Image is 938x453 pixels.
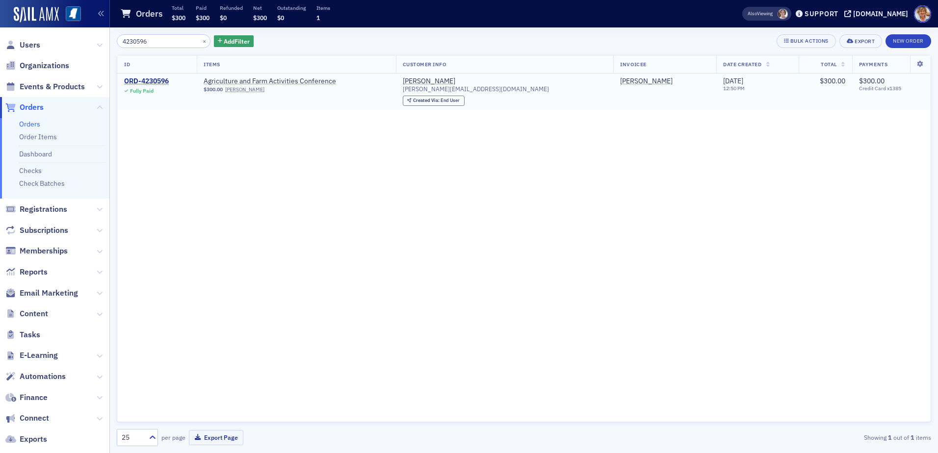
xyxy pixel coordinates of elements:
div: Showing out of items [667,433,931,442]
span: [PERSON_NAME][EMAIL_ADDRESS][DOMAIN_NAME] [403,85,549,93]
a: Checks [19,166,42,175]
span: 1 [316,14,320,22]
span: Total [821,61,837,68]
span: Payments [859,61,887,68]
span: Users [20,40,40,50]
a: View Homepage [59,6,81,23]
span: $0 [220,14,227,22]
a: Automations [5,371,66,382]
button: × [200,36,209,45]
span: ID [124,61,130,68]
a: Content [5,308,48,319]
div: Created Via: End User [403,96,465,106]
span: Mitt Wardlaw [620,77,709,86]
a: Users [5,40,40,50]
span: $300 [172,14,185,22]
a: Registrations [5,204,67,215]
a: Agriculture and Farm Activities Conference [204,77,336,86]
span: Orders [20,102,44,113]
div: Bulk Actions [790,38,829,44]
p: Total [172,4,185,11]
a: Organizations [5,60,69,71]
span: Reports [20,267,48,277]
img: SailAMX [14,7,59,23]
span: Created Via : [413,97,441,103]
button: AddFilter [214,35,254,48]
time: 12:50 PM [723,85,745,92]
span: Items [204,61,220,68]
h1: Orders [136,8,163,20]
p: Items [316,4,330,11]
span: Customer Info [403,61,446,68]
span: Profile [914,5,931,23]
a: Email Marketing [5,288,78,299]
div: Fully Paid [130,88,154,94]
span: [DATE] [723,76,743,85]
div: Export [855,39,875,44]
span: Exports [20,434,47,445]
a: Exports [5,434,47,445]
a: Order Items [19,132,57,141]
span: Content [20,308,48,319]
span: Tasks [20,329,40,340]
span: Lydia Carlisle [778,9,788,19]
div: End User [413,98,460,103]
div: [DOMAIN_NAME] [853,9,908,18]
span: Organizations [20,60,69,71]
span: Finance [20,392,48,403]
span: Invoicee [620,61,646,68]
span: Email Marketing [20,288,78,299]
span: Viewing [748,10,773,17]
a: [PERSON_NAME] [620,77,673,86]
a: ORD-4230596 [124,77,169,86]
div: 25 [122,432,143,443]
span: Date Created [723,61,761,68]
a: Subscriptions [5,225,68,236]
a: E-Learning [5,350,58,361]
button: Export [839,34,882,48]
img: SailAMX [66,6,81,22]
p: Paid [196,4,209,11]
a: New Order [886,36,931,45]
button: [DOMAIN_NAME] [844,10,912,17]
span: Automations [20,371,66,382]
a: Dashboard [19,150,52,158]
a: [PERSON_NAME] [225,86,264,93]
a: Events & Products [5,81,85,92]
span: $300.00 [859,76,885,85]
span: $300 [196,14,209,22]
p: Outstanding [277,4,306,11]
div: Support [805,9,838,18]
span: $300.00 [820,76,845,85]
span: Memberships [20,246,68,256]
input: Search… [117,34,210,48]
a: Orders [19,120,40,128]
a: Check Batches [19,179,65,188]
span: $300 [253,14,267,22]
label: per page [161,433,185,442]
button: Export Page [189,430,243,445]
a: Reports [5,267,48,277]
span: Events & Products [20,81,85,92]
span: Subscriptions [20,225,68,236]
a: Connect [5,413,49,424]
a: Orders [5,102,44,113]
p: Refunded [220,4,243,11]
span: Add Filter [224,37,250,46]
span: Registrations [20,204,67,215]
span: Connect [20,413,49,424]
button: Bulk Actions [777,34,836,48]
span: $300.00 [204,86,223,93]
span: Credit Card x1385 [859,85,924,92]
a: Memberships [5,246,68,256]
a: [PERSON_NAME] [403,77,455,86]
strong: 1 [886,433,893,442]
div: Also [748,10,757,17]
p: Net [253,4,267,11]
span: $0 [277,14,284,22]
